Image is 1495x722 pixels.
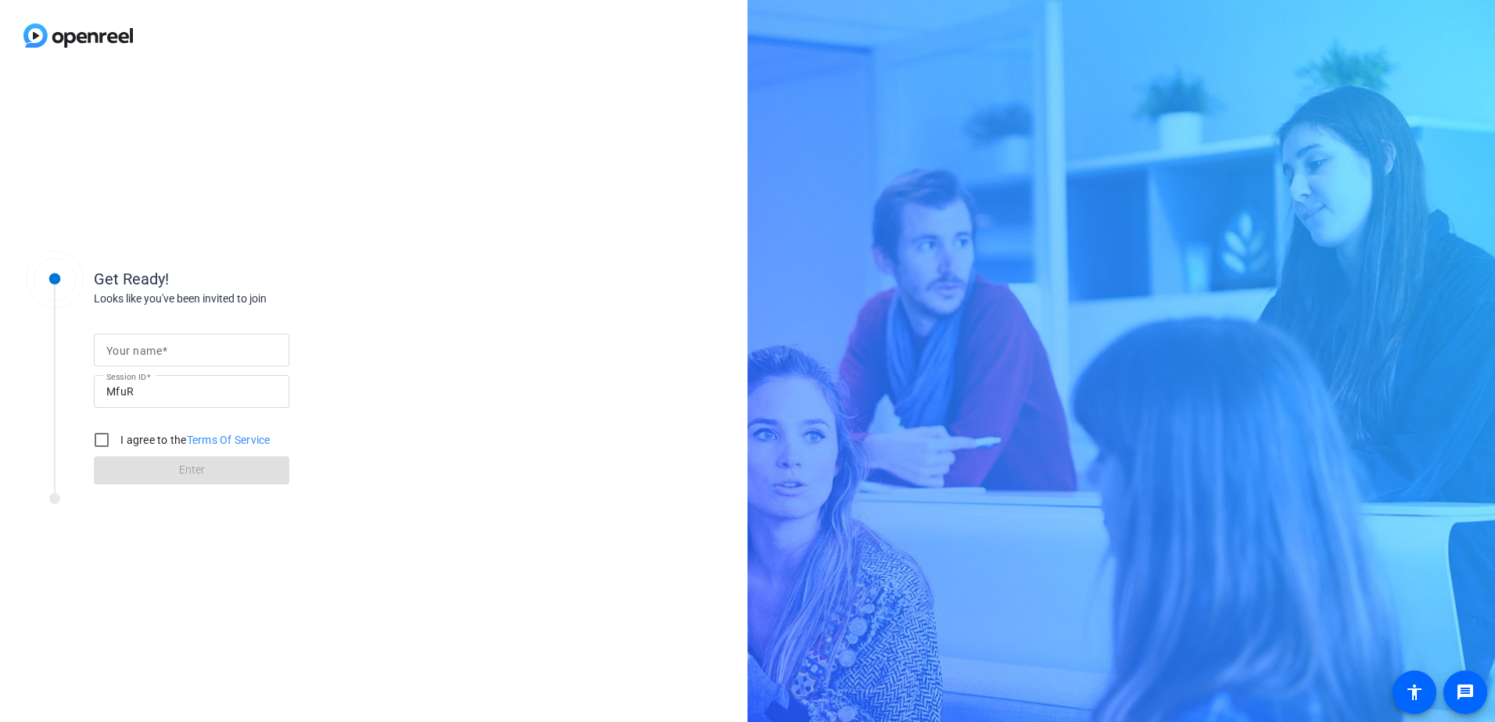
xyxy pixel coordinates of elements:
mat-label: Your name [106,345,162,357]
mat-icon: message [1456,683,1475,702]
a: Terms Of Service [187,434,271,446]
mat-label: Session ID [106,372,146,381]
div: Get Ready! [94,267,407,291]
div: Looks like you've been invited to join [94,291,407,307]
mat-icon: accessibility [1405,683,1424,702]
label: I agree to the [117,432,271,448]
